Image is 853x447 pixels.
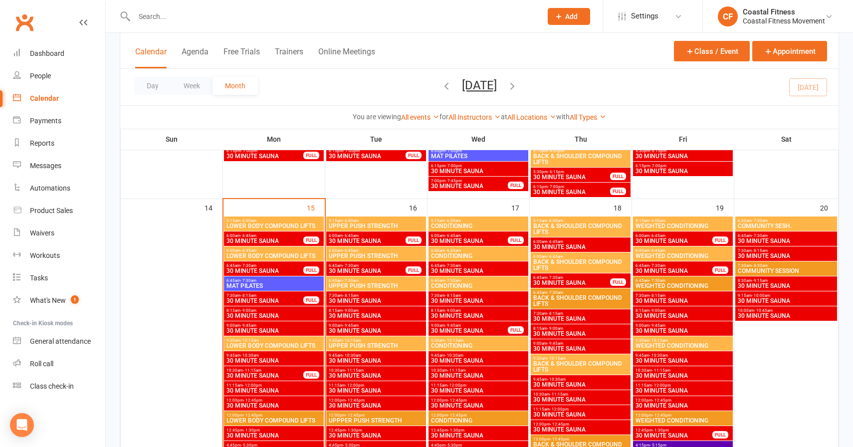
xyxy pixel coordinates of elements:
[754,308,773,313] span: - 10:45am
[328,283,424,289] span: UPPER PUSH STRENGTH
[30,139,54,147] div: Reports
[548,8,590,25] button: Add
[328,223,424,229] span: UPPER PUSH STRENGTH
[430,328,508,334] span: 30 MINUTE SAUNA
[226,368,304,373] span: 10:30am
[445,164,462,168] span: - 7:00pm
[121,129,223,150] th: Sun
[649,219,665,223] span: - 6:00am
[430,268,526,274] span: 30 MINUTE SAUNA
[533,149,629,153] span: 5:15pm
[30,94,59,102] div: Calendar
[343,248,359,253] span: - 6:45am
[13,289,105,312] a: What's New1
[508,182,524,189] div: FULL
[533,223,629,235] span: BACK & SHOULDER COMPOUND LIFTS
[430,353,526,358] span: 9:45am
[430,373,526,379] span: 30 MINUTE SAUNA
[345,368,364,373] span: - 11:15am
[635,353,731,358] span: 9:45am
[240,263,256,268] span: - 7:30am
[716,199,734,216] div: 19
[507,113,556,121] a: All Locations
[226,293,304,298] span: 7:30am
[427,129,530,150] th: Wed
[430,179,508,183] span: 7:00pm
[328,343,424,349] span: UPPER PUSH STRENGTH
[226,313,322,319] span: 30 MINUTE SAUNA
[649,278,665,283] span: - 7:30am
[752,293,770,298] span: - 10:00am
[328,338,424,343] span: 9:30am
[430,263,526,268] span: 6:45am
[533,341,629,346] span: 9:00am
[30,117,61,125] div: Payments
[328,233,406,238] span: 6:00am
[401,113,439,121] a: All events
[635,168,731,174] span: 30 MINUTE SAUNA
[343,149,360,153] span: - 7:00pm
[430,368,526,373] span: 10:30am
[737,223,835,229] span: COMMUNITY SESH.
[635,149,731,153] span: 5:30pm
[343,353,361,358] span: - 10:30am
[328,219,424,223] span: 5:15am
[13,42,105,65] a: Dashboard
[30,72,51,80] div: People
[533,361,629,373] span: BACK & SHOULDER COMPOUND LIFTS
[226,298,304,304] span: 30 MINUTE SAUNA
[547,326,563,331] span: - 9:00am
[13,177,105,200] a: Automations
[445,149,462,153] span: - 7:00pm
[614,199,632,216] div: 18
[649,353,668,358] span: - 10:30am
[134,77,171,95] button: Day
[548,185,564,189] span: - 7:00pm
[674,41,750,61] button: Class / Event
[430,343,526,349] span: CONDITIONING
[240,248,256,253] span: - 6:45am
[649,233,665,238] span: - 6:45am
[533,219,629,223] span: 5:15am
[226,263,304,268] span: 6:45am
[13,132,105,155] a: Reports
[439,113,448,121] strong: for
[445,308,461,313] span: - 9:00am
[547,290,563,295] span: - 7:30am
[752,278,768,283] span: - 9:15am
[430,313,526,319] span: 30 MINUTE SAUNA
[328,353,424,358] span: 9:45am
[737,283,835,289] span: 30 MINUTE SAUNA
[533,311,629,316] span: 7:30am
[547,254,563,259] span: - 6:45am
[752,41,827,61] button: Appointment
[131,9,535,23] input: Search...
[406,152,422,159] div: FULL
[240,233,256,238] span: - 6:45am
[635,343,731,349] span: WEIGHTED CONDITIONING
[533,316,629,322] span: 30 MINUTE SAUNA
[205,199,222,216] div: 14
[226,219,322,223] span: 5:15am
[343,233,359,238] span: - 6:45am
[328,313,424,319] span: 30 MINUTE SAUNA
[30,207,73,215] div: Product Sales
[328,248,424,253] span: 6:00am
[533,275,611,280] span: 6:45am
[328,253,424,259] span: UPPER PUSH STRENGTH
[570,113,606,121] a: All Types
[226,343,322,349] span: LOWER BODY COMPOUND LIFTS
[226,153,304,159] span: 30 MINUTE SAUNA
[226,308,322,313] span: 8:15am
[445,233,461,238] span: - 6:45am
[343,278,359,283] span: - 7:30am
[303,371,319,379] div: FULL
[752,233,768,238] span: - 7:30am
[547,239,563,244] span: - 6:45am
[71,295,79,304] span: 1
[275,47,303,68] button: Trainers
[737,293,835,298] span: 9:15am
[737,268,835,274] span: COMMUNITY SESSION
[303,266,319,274] div: FULL
[737,248,835,253] span: 7:30am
